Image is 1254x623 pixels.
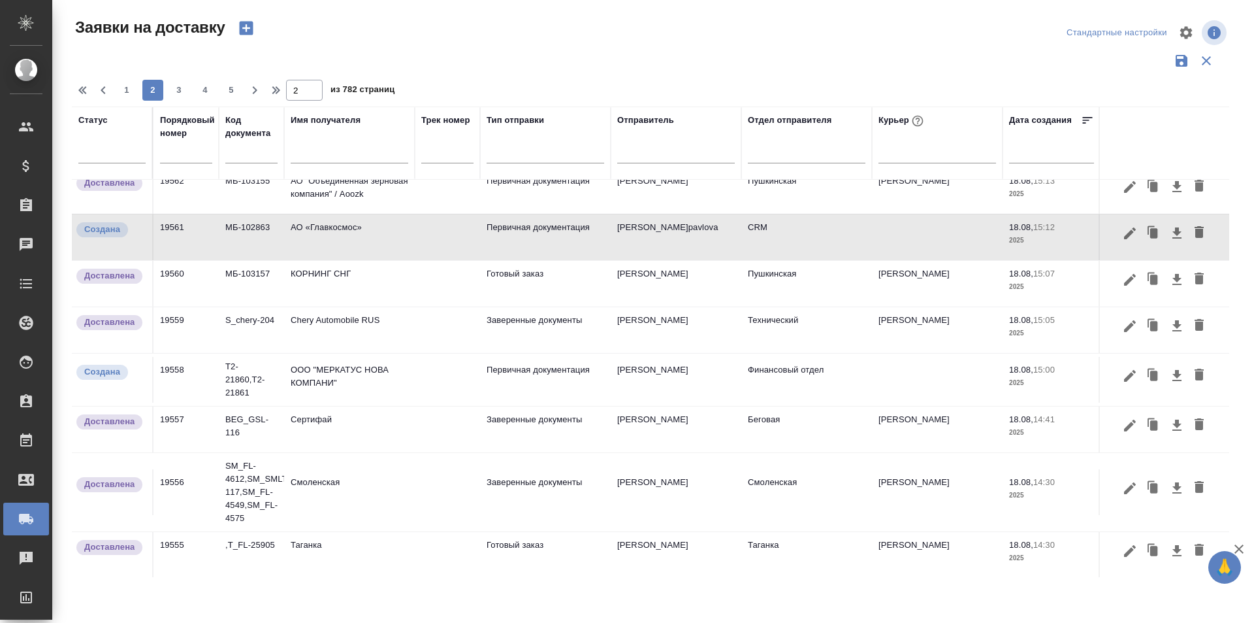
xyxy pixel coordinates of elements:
[1188,363,1210,388] button: Удалить
[872,407,1003,452] td: [PERSON_NAME]
[872,168,1003,214] td: [PERSON_NAME]
[153,407,219,452] td: 19557
[1119,539,1141,564] button: Редактировать
[1119,267,1141,292] button: Редактировать
[1009,377,1094,390] p: 2025
[741,307,872,353] td: Технический
[741,407,872,452] td: Беговая
[1141,539,1166,564] button: Клонировать
[284,261,415,307] td: КОРНИНГ СНГ
[480,357,611,403] td: Первичная документация
[284,307,415,353] td: Chery Automobile RUS
[284,214,415,260] td: АО «Главкосмос»
[219,307,284,353] td: S_chery-204
[195,80,216,101] button: 4
[75,539,146,556] div: Документы доставлены, фактическая дата доставки проставиться автоматически
[1166,221,1188,246] button: Скачать
[169,84,189,97] span: 3
[219,168,284,214] td: МБ-103155
[75,314,146,331] div: Документы доставлены, фактическая дата доставки проставиться автоматически
[153,214,219,260] td: 19561
[480,469,611,515] td: Заверенные документы
[221,84,242,97] span: 5
[611,407,741,452] td: [PERSON_NAME]
[1188,221,1210,246] button: Удалить
[1119,221,1141,246] button: Редактировать
[1141,221,1166,246] button: Клонировать
[1188,413,1210,438] button: Удалить
[84,269,135,282] p: Доставлена
[284,532,415,578] td: Таганка
[219,214,284,260] td: МБ-102863
[231,17,262,39] button: Создать
[1009,489,1094,502] p: 2025
[1208,551,1241,584] button: 🙏
[1166,175,1188,199] button: Скачать
[741,261,872,307] td: Пушкинская
[1009,477,1033,487] p: 18.08,
[1033,176,1055,186] p: 15:13
[78,114,108,127] div: Статус
[1141,413,1166,438] button: Клонировать
[1033,269,1055,278] p: 15:07
[1188,314,1210,339] button: Удалить
[75,363,146,381] div: Новая заявка, еще не передана в работу
[160,114,215,140] div: Порядковый номер
[480,261,611,307] td: Готовый заказ
[1009,222,1033,232] p: 18.08,
[1119,413,1141,438] button: Редактировать
[611,168,741,214] td: [PERSON_NAME]
[611,307,741,353] td: [PERSON_NAME]
[1119,476,1141,501] button: Редактировать
[1119,314,1141,339] button: Редактировать
[75,175,146,192] div: Документы доставлены, фактическая дата доставки проставиться автоматически
[487,114,544,127] div: Тип отправки
[84,541,135,554] p: Доставлена
[169,80,189,101] button: 3
[872,307,1003,353] td: [PERSON_NAME]
[1033,477,1055,487] p: 14:30
[1166,476,1188,501] button: Скачать
[1141,363,1166,388] button: Клонировать
[1170,17,1202,48] span: Настроить таблицу
[153,532,219,578] td: 19555
[480,407,611,452] td: Заверенные документы
[84,223,120,236] p: Создана
[1188,175,1210,199] button: Удалить
[1119,175,1141,199] button: Редактировать
[1009,234,1094,247] p: 2025
[1141,314,1166,339] button: Клонировать
[84,365,120,379] p: Создана
[1166,363,1188,388] button: Скачать
[284,407,415,452] td: Сертифай
[421,114,470,127] div: Трек номер
[153,307,219,353] td: 19559
[75,221,146,239] div: Новая заявка, еще не передана в работу
[741,168,872,214] td: Пушкинская
[284,357,415,403] td: ООО "МЕРКАТУС НОВА КОМПАНИ"
[872,261,1003,307] td: [PERSON_NAME]
[1009,414,1033,424] p: 18.08,
[1169,48,1194,73] button: Сохранить фильтры
[1141,476,1166,501] button: Клонировать
[1119,363,1141,388] button: Редактировать
[1166,413,1188,438] button: Скачать
[72,17,225,38] span: Заявки на доставку
[1009,269,1033,278] p: 18.08,
[75,267,146,285] div: Документы доставлены, фактическая дата доставки проставиться автоматически
[1166,267,1188,292] button: Скачать
[1033,365,1055,375] p: 15:00
[1009,280,1094,294] p: 2025
[1033,315,1055,325] p: 15:05
[611,469,741,515] td: [PERSON_NAME]
[741,357,872,403] td: Финансовый отдел
[741,214,872,260] td: CRM
[221,80,242,101] button: 5
[153,469,219,515] td: 19556
[225,114,278,140] div: Код документа
[1166,314,1188,339] button: Скачать
[1009,114,1072,127] div: Дата создания
[284,469,415,515] td: Смоленская
[284,168,415,214] td: АО "Объединенная зерновая компания" / Aoozk
[611,532,741,578] td: [PERSON_NAME]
